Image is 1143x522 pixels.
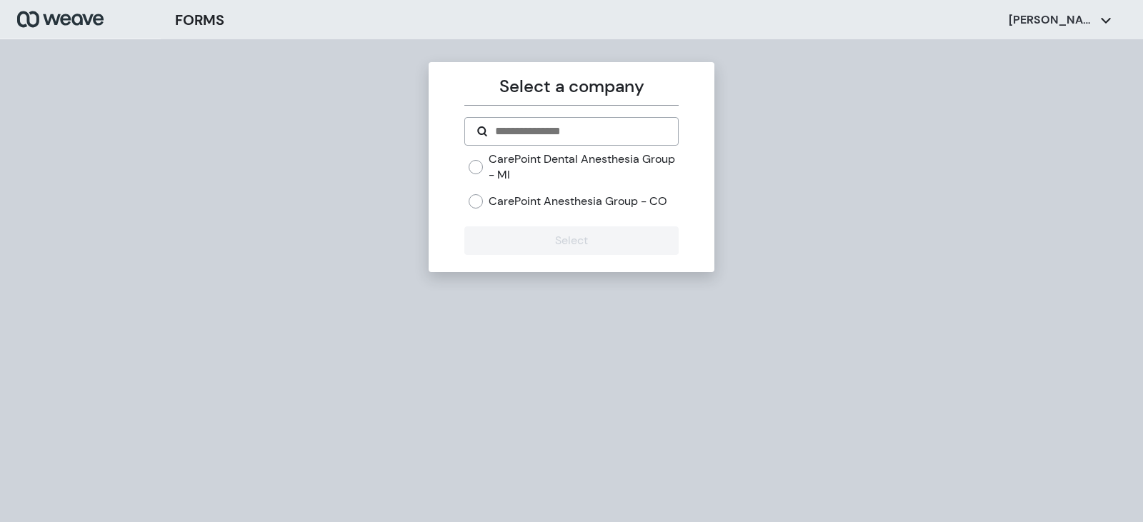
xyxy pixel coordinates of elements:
p: Select a company [464,74,678,99]
label: CarePoint Dental Anesthesia Group - MI [489,151,678,182]
button: Select [464,226,678,255]
label: CarePoint Anesthesia Group - CO [489,194,667,209]
h3: FORMS [175,9,224,31]
input: Search [494,123,666,140]
p: [PERSON_NAME] [1009,12,1094,28]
